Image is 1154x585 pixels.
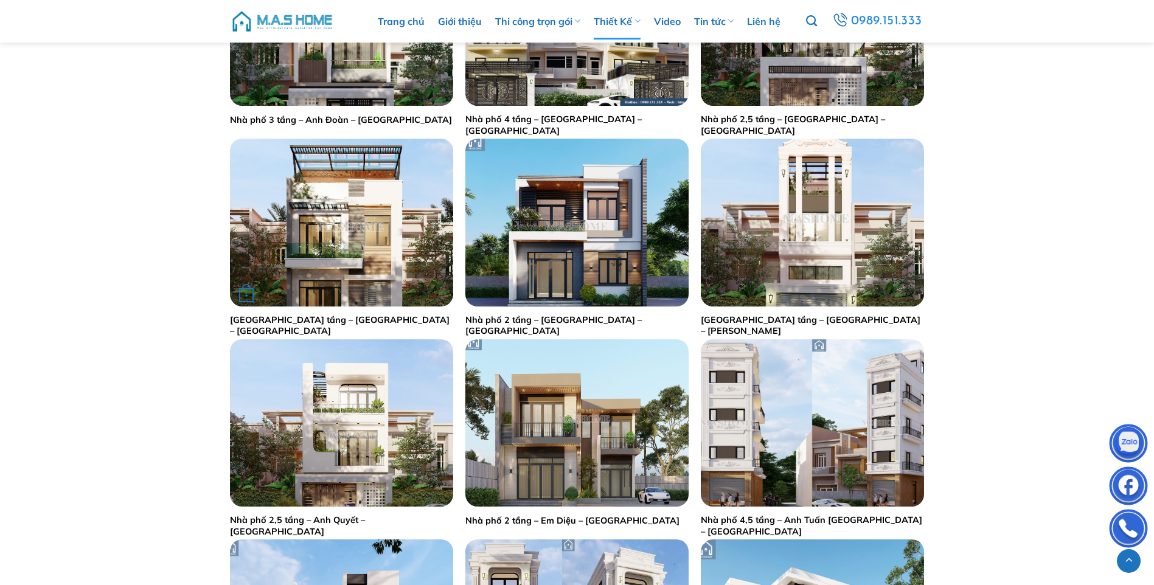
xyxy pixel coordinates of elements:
[378,3,425,40] a: Trang chủ
[701,339,924,507] img: Thiết kế nhà phố anh Tuấn Anh - Hà Đông | MasHome
[701,314,924,337] a: [GEOGRAPHIC_DATA] tầng – [GEOGRAPHIC_DATA] – [PERSON_NAME]
[239,285,254,303] div: Đọc tiếp
[230,514,453,537] a: Nhà phố 2,5 tầng – Anh Quyết – [GEOGRAPHIC_DATA]
[231,3,334,40] img: M.A.S HOME – Tổng Thầu Thiết Kế Và Xây Nhà Trọn Gói
[806,9,817,34] a: Tìm kiếm
[465,339,689,507] img: Thiết kế nhà phố 2 tầng - Em Diệu - Thái Bình | MasHome
[1110,427,1147,463] img: Zalo
[239,288,254,302] strong: +
[654,3,681,40] a: Video
[850,10,924,32] span: 0989.151.333
[701,514,924,537] a: Nhà phố 4,5 tầng – Anh Tuấn [GEOGRAPHIC_DATA] – [GEOGRAPHIC_DATA]
[495,3,580,40] a: Thi công trọn gói
[1110,512,1147,549] img: Phone
[465,139,689,306] img: Thiết kế nhà phố em Hoàng - Thanh Hoá | MasHome
[594,3,640,40] a: Thiết Kế
[701,114,924,136] a: Nhà phố 2,5 tầng – [GEOGRAPHIC_DATA] – [GEOGRAPHIC_DATA]
[230,314,453,337] a: [GEOGRAPHIC_DATA] tầng – [GEOGRAPHIC_DATA] – [GEOGRAPHIC_DATA]
[1110,469,1147,506] img: Facebook
[694,3,734,40] a: Tin tức
[230,114,452,126] a: Nhà phố 3 tầng – Anh Đoàn – [GEOGRAPHIC_DATA]
[747,3,780,40] a: Liên hệ
[829,10,926,32] a: 0989.151.333
[465,114,689,136] a: Nhà phố 4 tầng – [GEOGRAPHIC_DATA] – [GEOGRAPHIC_DATA]
[230,339,453,507] img: Thiết kế nhà phố anh Quyết - Phúc Thọ | MasHome
[1117,549,1141,573] a: Lên đầu trang
[230,139,453,306] img: Thiết kế nhà phố anh Sơn - Đông Anh | MasHome
[701,139,924,306] img: Thiết kế nhà phố anh Đức - Nguyễn Xiển | MasHome
[465,314,689,337] a: Nhà phố 2 tầng – [GEOGRAPHIC_DATA] – [GEOGRAPHIC_DATA]
[438,3,482,40] a: Giới thiệu
[465,515,680,527] a: Nhà phố 2 tầng – Em Diệu – [GEOGRAPHIC_DATA]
